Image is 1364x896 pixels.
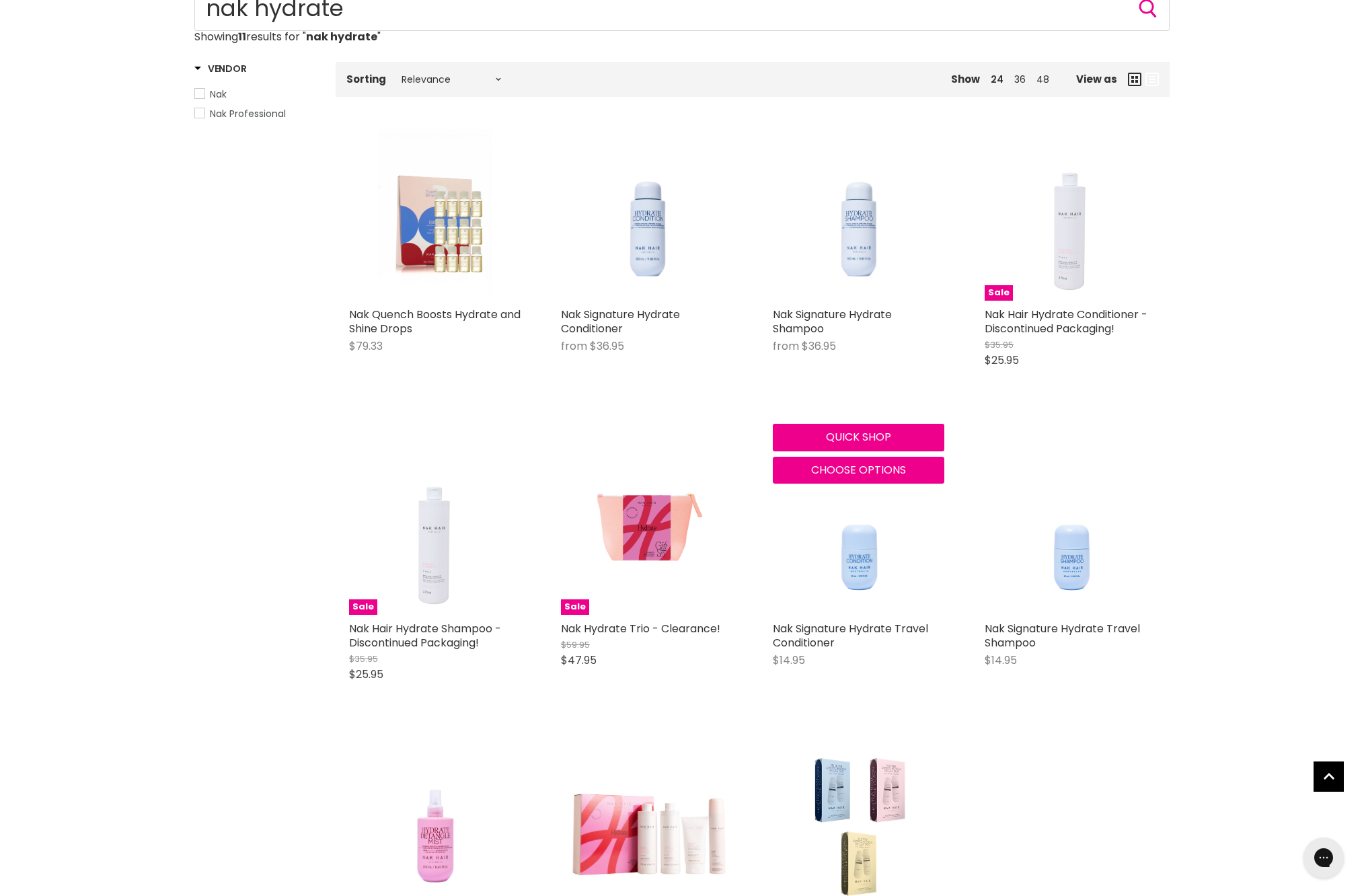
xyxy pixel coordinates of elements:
[985,307,1147,336] a: Nak Hair Hydrate Conditioner - Discontinued Packaging!
[991,73,1003,86] a: 24
[349,443,521,615] a: Nak Hair Hydrate Shampoo - Discontinued Packaging!Sale
[346,73,386,85] label: Sorting
[561,638,590,651] span: $59.95
[561,443,732,615] a: Nak Hydrate Trio - Clearance!Sale
[985,338,1014,351] span: $35.95
[985,621,1140,650] a: Nak Signature Hydrate Travel Shampoo
[561,307,680,336] a: Nak Signature Hydrate Conditioner
[378,129,492,301] img: Nak Quench Boosts Hydrate and Shine Drops
[773,443,944,615] a: Nak Signature Hydrate Travel Conditioner
[210,107,286,120] span: Nak Professional
[985,352,1019,368] span: $25.95
[349,338,383,354] span: $79.33
[790,129,927,301] img: Nak Signature Hydrate Shampoo
[773,457,944,484] button: Choose options
[306,29,377,44] strong: nak hydrate
[583,443,710,615] img: Nak Hydrate Trio - Clearance!
[561,621,720,636] a: Nak Hydrate Trio - Clearance!
[578,129,716,301] img: Nak Signature Hydrate Conditioner
[1014,73,1026,86] a: 36
[194,62,246,75] h3: Vendor
[790,443,927,615] img: Nak Signature Hydrate Travel Conditioner
[802,338,836,354] span: $36.95
[210,87,227,101] span: Nak
[1297,833,1351,883] iframe: Gorgias live chat messenger
[349,599,377,615] span: Sale
[349,307,521,336] a: Nak Quench Boosts Hydrate and Shine Drops
[194,31,1170,43] p: Showing results for " "
[561,599,589,615] span: Sale
[590,338,624,354] span: $36.95
[561,129,732,301] a: Nak Signature Hydrate Conditioner
[985,652,1017,668] span: $14.95
[985,443,1156,615] a: Nak Signature Hydrate Travel Shampoo
[1036,73,1049,86] a: 48
[561,338,587,354] span: from
[194,87,319,102] a: Nak
[951,72,980,86] span: Show
[773,129,944,301] a: Nak Signature Hydrate Shampoo
[349,667,383,682] span: $25.95
[985,129,1156,301] a: Nak Hair Hydrate Conditioner - Discontinued Packaging!Sale
[773,652,805,668] span: $14.95
[773,338,799,354] span: from
[811,462,906,478] span: Choose options
[985,285,1013,301] span: Sale
[773,307,892,336] a: Nak Signature Hydrate Shampoo
[349,129,521,301] a: Nak Quench Boosts Hydrate and Shine Drops
[349,621,501,650] a: Nak Hair Hydrate Shampoo - Discontinued Packaging!
[349,652,378,665] span: $35.95
[238,29,246,44] strong: 11
[561,652,597,668] span: $47.95
[194,106,319,121] a: Nak Professional
[1076,73,1117,85] span: View as
[378,443,492,615] img: Nak Hair Hydrate Shampoo - Discontinued Packaging!
[773,621,928,650] a: Nak Signature Hydrate Travel Conditioner
[1014,129,1128,301] img: Nak Hair Hydrate Conditioner - Discontinued Packaging!
[1002,443,1139,615] img: Nak Signature Hydrate Travel Shampoo
[773,424,944,451] button: Quick shop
